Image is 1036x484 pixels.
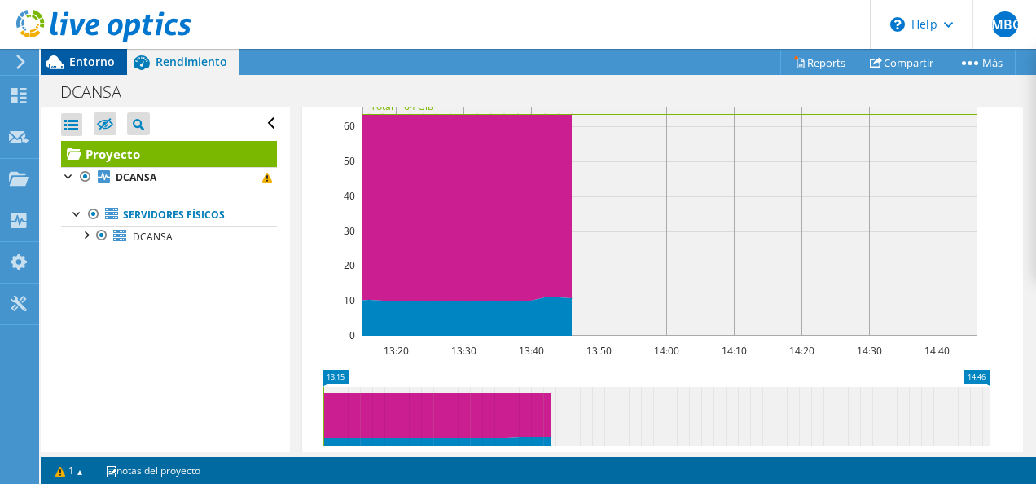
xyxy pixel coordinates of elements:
[604,451,629,464] text: 13:55
[518,344,543,358] text: 13:40
[156,54,227,69] span: Rendimiento
[933,451,958,464] text: 14:40
[371,99,434,113] text: Total = 64 GiB
[713,451,738,464] text: 14:10
[349,328,355,342] text: 0
[116,170,156,184] b: DCANSA
[347,451,372,464] text: 13:20
[896,451,921,464] text: 14:35
[133,230,173,244] span: DCANSA
[344,154,355,168] text: 50
[344,258,355,272] text: 20
[384,451,409,464] text: 13:25
[344,189,355,203] text: 40
[786,451,811,464] text: 14:20
[856,344,881,358] text: 14:30
[450,344,476,358] text: 13:30
[640,451,665,464] text: 14:00
[344,224,355,238] text: 30
[310,451,336,464] text: 13:15
[676,451,701,464] text: 14:05
[530,451,555,464] text: 13:45
[823,451,848,464] text: 14:25
[749,451,775,464] text: 14:15
[61,226,277,247] a: DCANSA
[457,451,482,464] text: 13:35
[780,50,858,75] a: Reports
[788,344,814,358] text: 14:20
[859,451,885,464] text: 14:30
[69,54,115,69] span: Entorno
[383,344,408,358] text: 13:20
[969,451,994,464] text: 14:45
[858,50,946,75] a: Compartir
[653,344,678,358] text: 14:00
[586,344,611,358] text: 13:50
[494,451,519,464] text: 13:40
[721,344,746,358] text: 14:10
[567,451,592,464] text: 13:50
[94,460,212,481] a: notas del proyecto
[344,119,355,133] text: 60
[344,293,355,307] text: 10
[61,141,277,167] a: Proyecto
[420,451,446,464] text: 13:30
[992,11,1018,37] span: JMBG
[44,460,94,481] a: 1
[924,344,949,358] text: 14:40
[890,17,905,32] svg: \n
[53,83,147,101] h1: DCANSA
[946,50,1016,75] a: Más
[61,167,277,188] a: DCANSA
[61,205,277,226] a: Servidores físicos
